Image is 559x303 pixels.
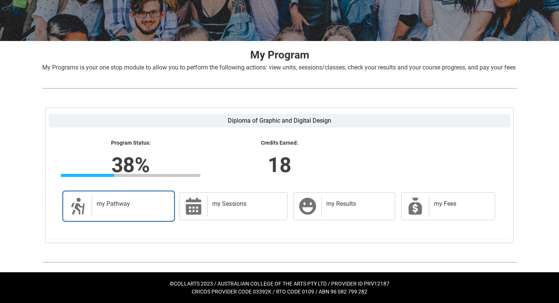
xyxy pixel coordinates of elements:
span: My Programs is your one stop module to allow you to perform the following actions: view units, se... [42,64,516,71]
h2: my Sessions [212,200,279,208]
img: REDU_GREY_LINE [42,258,517,266]
lightning-formatted-text: Credits Earned: [210,140,349,147]
span: My Payments [406,197,424,215]
span: Description of icon when needed [69,197,87,215]
h2: my Pathway [97,200,165,208]
label: Diploma of Graphic and Digital Design [49,114,510,128]
lightning-formatted-text: Program Status: [61,140,200,147]
a: my Pathway [64,192,173,220]
a: my Fees [401,192,495,220]
a: my Results [294,192,395,220]
strong: My Program [250,49,309,61]
img: REDU_GREY_LINE [42,84,517,92]
h2: my Fees [434,200,487,208]
a: my Sessions [179,192,287,220]
lightning-formatted-number: 38% [12,149,249,180]
div: Progress Bar [61,174,200,177]
lightning-formatted-number: 18 [161,149,398,180]
h2: my Results [326,200,387,208]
